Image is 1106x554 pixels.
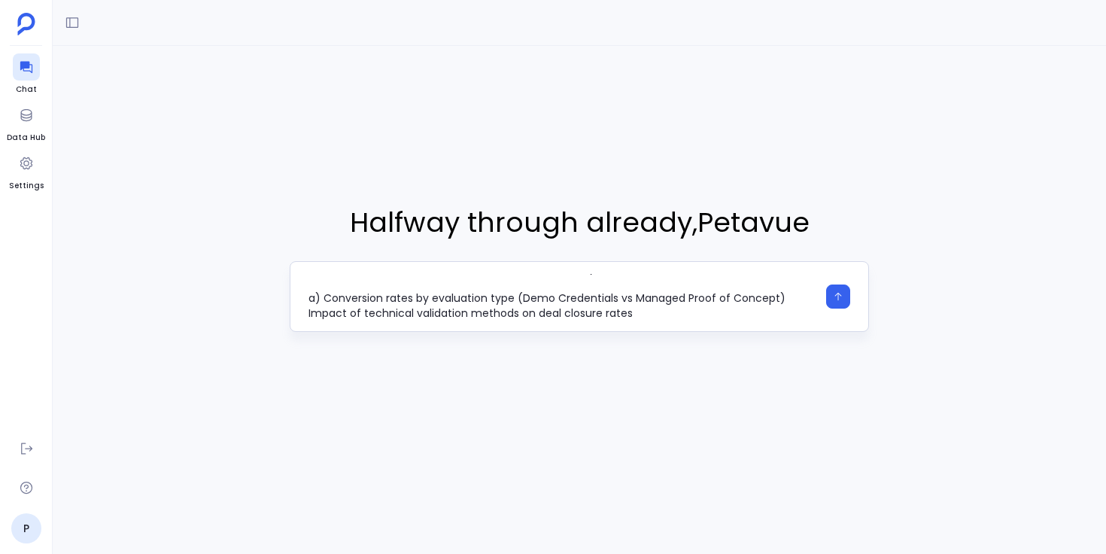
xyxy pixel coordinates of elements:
[17,13,35,35] img: petavue logo
[13,53,40,96] a: Chat
[308,274,817,319] textarea: I want to run evaluation success and conversion analysis. Here are few metrics I want to see - a)...
[9,180,44,192] span: Settings
[11,513,41,543] a: P
[7,102,45,144] a: Data Hub
[7,132,45,144] span: Data Hub
[290,202,869,243] span: Halfway through already , Petavue
[9,150,44,192] a: Settings
[13,84,40,96] span: Chat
